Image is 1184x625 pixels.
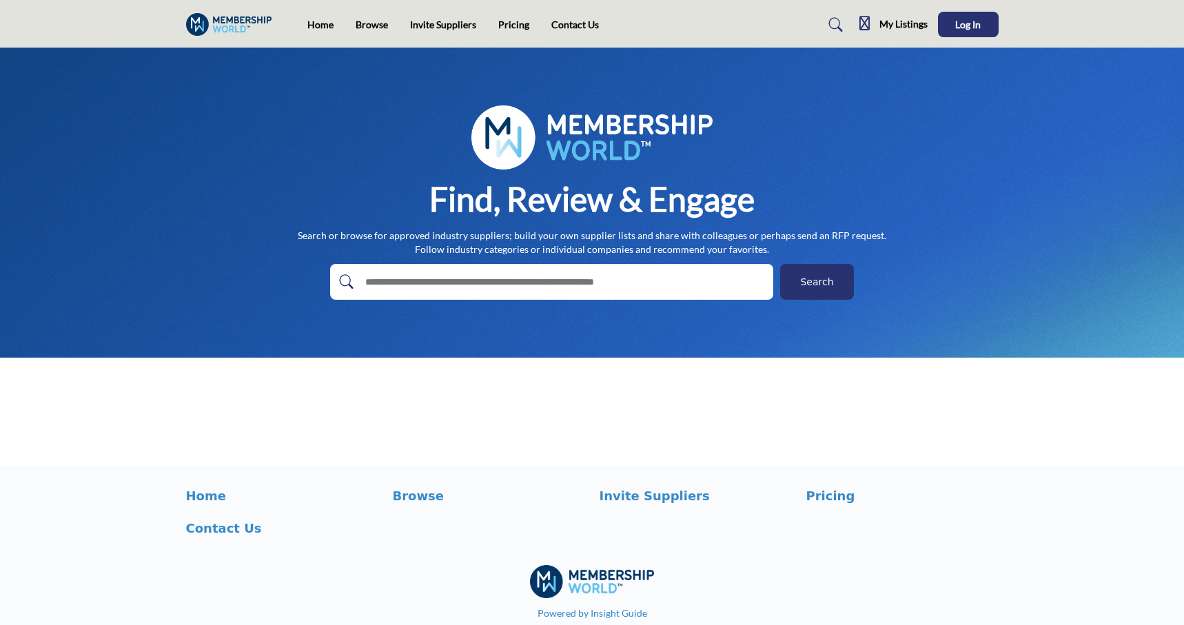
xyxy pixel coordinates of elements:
a: Contact Us [551,19,599,30]
h1: Find, Review & Engage [429,178,755,221]
a: Pricing [498,19,529,30]
p: Search or browse for approved industry suppliers; build your own supplier lists and share with co... [298,229,886,256]
a: Home [307,19,334,30]
a: Contact Us [186,519,378,537]
span: Search [800,275,833,289]
a: Browse [356,19,388,30]
img: image [471,105,713,170]
a: Powered by Insight Guide [538,607,647,619]
button: Log In [938,12,999,37]
h5: My Listings [879,18,928,30]
button: Search [780,264,854,300]
div: My Listings [859,17,928,33]
a: Invite Suppliers [410,19,476,30]
img: Site Logo [186,13,279,36]
a: Browse [393,486,585,505]
a: Invite Suppliers [600,486,792,505]
a: Search [815,14,852,36]
span: Log In [955,19,981,30]
img: No Site Logo [530,565,654,598]
a: Pricing [806,486,999,505]
a: Home [186,486,378,505]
